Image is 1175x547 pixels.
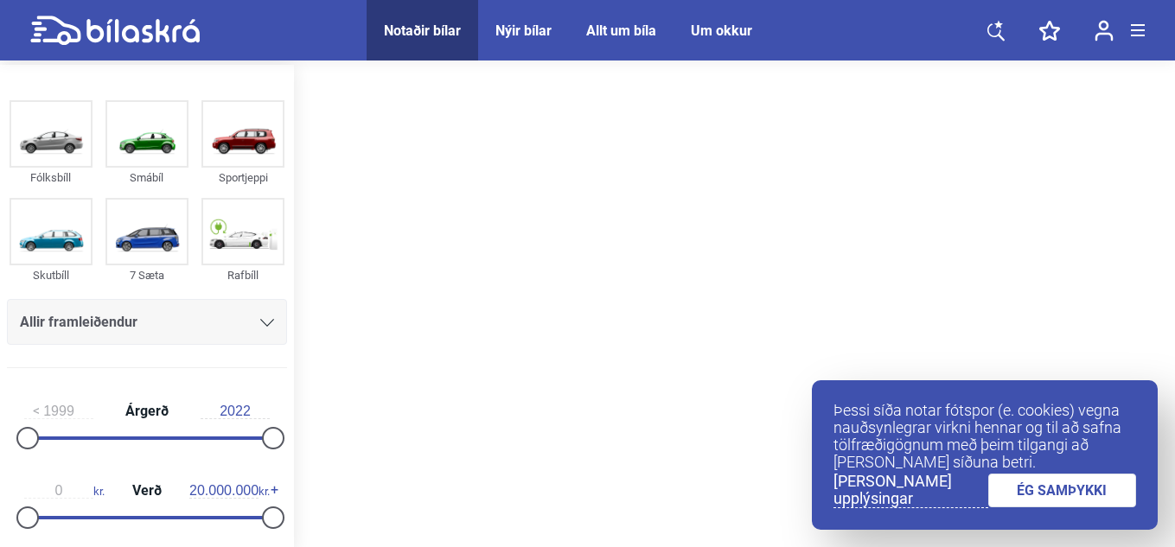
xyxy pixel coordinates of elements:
[691,22,752,39] a: Um okkur
[10,168,93,188] div: Fólksbíll
[201,265,284,285] div: Rafbíll
[105,168,188,188] div: Smábíl
[24,483,105,499] span: kr.
[833,402,1136,471] p: Þessi síða notar fótspor (e. cookies) vegna nauðsynlegrar virkni hennar og til að safna tölfræðig...
[833,473,988,508] a: [PERSON_NAME] upplýsingar
[201,168,284,188] div: Sportjeppi
[10,265,93,285] div: Skutbíll
[384,22,461,39] a: Notaðir bílar
[495,22,552,39] a: Nýir bílar
[128,484,166,498] span: Verð
[121,404,173,418] span: Árgerð
[189,483,270,499] span: kr.
[988,474,1137,507] a: ÉG SAMÞYKKI
[1095,20,1114,41] img: user-login.svg
[586,22,656,39] a: Allt um bíla
[105,265,188,285] div: 7 Sæta
[20,310,137,334] span: Allir framleiðendur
